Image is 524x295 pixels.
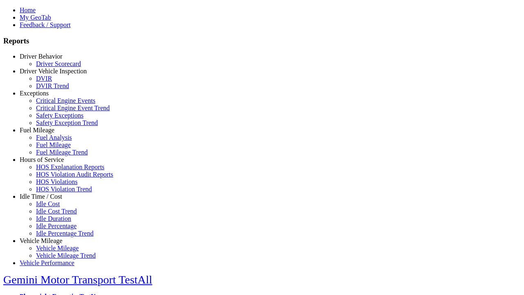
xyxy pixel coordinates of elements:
[36,178,77,185] a: HOS Violations
[20,21,70,28] a: Feedback / Support
[36,82,69,89] a: DVIR Trend
[36,230,93,237] a: Idle Percentage Trend
[20,156,64,163] a: Hours of Service
[20,259,75,266] a: Vehicle Performance
[36,134,72,141] a: Fuel Analysis
[20,14,51,21] a: My GeoTab
[20,237,62,244] a: Vehicle Mileage
[36,171,113,178] a: HOS Violation Audit Reports
[36,119,98,126] a: Safety Exception Trend
[20,7,36,14] a: Home
[36,208,77,215] a: Idle Cost Trend
[20,90,49,97] a: Exceptions
[20,127,54,134] a: Fuel Mileage
[36,60,81,67] a: Driver Scorecard
[3,273,152,286] a: Gemini Motor Transport TestAll
[36,141,71,148] a: Fuel Mileage
[36,97,95,104] a: Critical Engine Events
[36,186,92,193] a: HOS Violation Trend
[3,36,521,45] h3: Reports
[36,200,60,207] a: Idle Cost
[36,104,110,111] a: Critical Engine Event Trend
[36,75,52,82] a: DVIR
[36,252,96,259] a: Vehicle Mileage Trend
[36,112,84,119] a: Safety Exceptions
[36,149,88,156] a: Fuel Mileage Trend
[20,193,62,200] a: Idle Time / Cost
[36,163,104,170] a: HOS Explanation Reports
[20,53,62,60] a: Driver Behavior
[36,215,71,222] a: Idle Duration
[36,222,77,229] a: Idle Percentage
[36,245,79,252] a: Vehicle Mileage
[20,68,87,75] a: Driver Vehicle Inspection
